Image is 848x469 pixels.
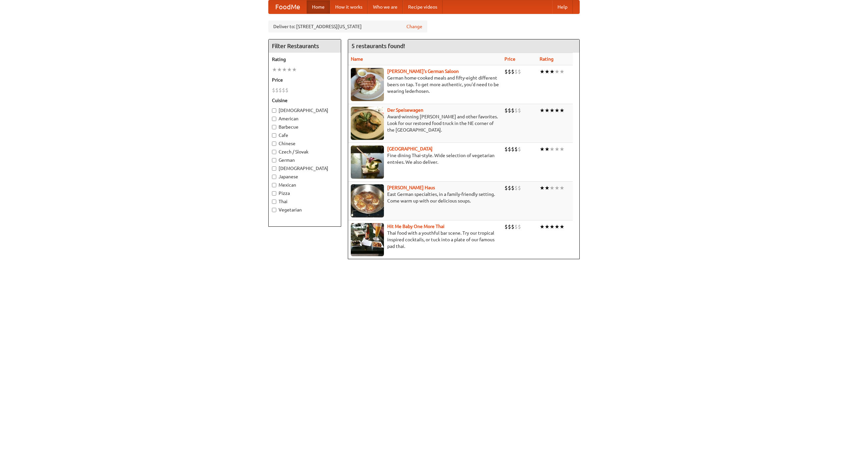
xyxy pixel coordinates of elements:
p: Award-winning [PERSON_NAME] and other favorites. Look for our restored food truck in the NE corne... [351,113,499,133]
input: Cafe [272,133,276,138]
li: $ [285,87,289,94]
a: [PERSON_NAME]'s German Saloon [387,69,459,74]
li: ★ [287,66,292,73]
li: $ [511,146,514,153]
input: Chinese [272,142,276,146]
h5: Price [272,77,338,83]
ng-pluralize: 5 restaurants found! [351,43,405,49]
li: ★ [277,66,282,73]
li: ★ [555,68,559,75]
input: Czech / Slovak [272,150,276,154]
li: ★ [272,66,277,73]
a: Name [351,56,363,62]
li: $ [514,107,518,114]
li: $ [511,107,514,114]
label: [DEMOGRAPHIC_DATA] [272,107,338,114]
li: ★ [545,184,550,192]
li: ★ [555,107,559,114]
li: ★ [545,107,550,114]
li: ★ [555,184,559,192]
h5: Cuisine [272,97,338,104]
label: Chinese [272,140,338,147]
a: Help [552,0,573,14]
input: Barbecue [272,125,276,129]
a: Recipe videos [403,0,443,14]
li: ★ [550,68,555,75]
li: ★ [540,68,545,75]
div: Deliver to: [STREET_ADDRESS][US_STATE] [268,21,427,32]
a: Change [406,23,422,30]
a: Home [307,0,330,14]
input: German [272,158,276,162]
li: $ [508,223,511,230]
li: $ [508,146,511,153]
li: ★ [559,107,564,114]
li: $ [511,184,514,192]
li: $ [275,87,279,94]
li: ★ [550,107,555,114]
b: [PERSON_NAME] Haus [387,185,435,190]
li: $ [514,184,518,192]
p: Thai food with a youthful bar scene. Try our tropical inspired cocktails, or tuck into a plate of... [351,230,499,250]
label: [DEMOGRAPHIC_DATA] [272,165,338,172]
h5: Rating [272,56,338,63]
a: FoodMe [269,0,307,14]
a: Who we are [368,0,403,14]
label: Japanese [272,173,338,180]
label: American [272,115,338,122]
li: ★ [545,68,550,75]
img: esthers.jpg [351,68,384,101]
li: ★ [559,146,564,153]
li: ★ [550,184,555,192]
label: German [272,157,338,163]
li: ★ [550,223,555,230]
li: ★ [559,223,564,230]
li: $ [504,68,508,75]
li: $ [518,107,521,114]
a: Price [504,56,515,62]
label: Pizza [272,190,338,197]
p: Fine dining Thai-style. Wide selection of vegetarian entrées. We also deliver. [351,152,499,165]
li: ★ [555,223,559,230]
li: $ [504,146,508,153]
a: Hit Me Baby One More Thai [387,224,445,229]
img: kohlhaus.jpg [351,184,384,217]
img: speisewagen.jpg [351,107,384,140]
li: $ [518,68,521,75]
li: $ [282,87,285,94]
li: ★ [540,107,545,114]
li: $ [272,87,275,94]
label: Mexican [272,182,338,188]
li: $ [504,107,508,114]
a: [GEOGRAPHIC_DATA] [387,146,433,151]
li: $ [511,223,514,230]
li: $ [508,107,511,114]
li: $ [511,68,514,75]
label: Vegetarian [272,206,338,213]
li: $ [504,223,508,230]
img: satay.jpg [351,146,384,179]
label: Cafe [272,132,338,139]
li: ★ [540,184,545,192]
label: Barbecue [272,124,338,130]
li: $ [508,68,511,75]
a: Der Speisewagen [387,107,423,113]
li: ★ [540,223,545,230]
label: Czech / Slovak [272,148,338,155]
input: Japanese [272,175,276,179]
li: $ [514,223,518,230]
p: East German specialties, in a family-friendly setting. Come warm up with our delicious soups. [351,191,499,204]
li: ★ [550,146,555,153]
li: ★ [282,66,287,73]
h4: Filter Restaurants [269,39,341,53]
li: $ [514,68,518,75]
li: $ [514,146,518,153]
input: Mexican [272,183,276,187]
li: $ [518,146,521,153]
input: [DEMOGRAPHIC_DATA] [272,108,276,113]
a: How it works [330,0,368,14]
